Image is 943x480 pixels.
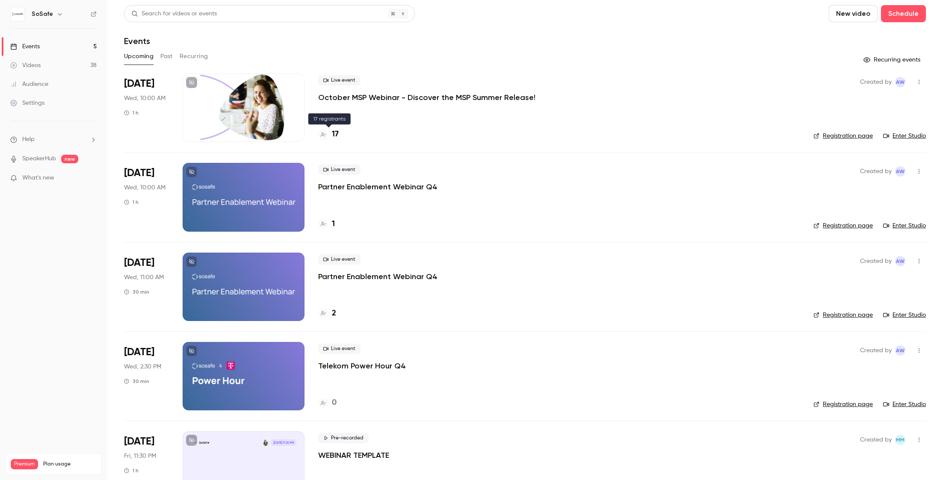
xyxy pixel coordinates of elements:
[895,77,905,87] span: Alexandra Wasilewski
[124,36,150,46] h1: Events
[160,50,173,63] button: Past
[895,435,905,445] span: Max Mertznich
[124,452,156,460] span: Fri, 11:30 PM
[124,342,169,410] div: Nov 12 Wed, 2:30 PM (Europe/Berlin)
[124,345,154,359] span: [DATE]
[124,256,154,270] span: [DATE]
[883,400,926,409] a: Enter Studio
[124,289,149,295] div: 30 min
[10,42,40,51] div: Events
[318,344,361,354] span: Live event
[124,467,139,474] div: 1 h
[61,155,78,163] span: new
[318,361,406,371] a: Telekom Power Hour Q4
[896,345,905,356] span: AW
[332,218,335,230] h4: 1
[10,80,48,88] div: Audience
[318,271,438,282] a: Partner Enablement Webinar Q4
[124,253,169,321] div: Nov 12 Wed, 11:00 AM (Europe/Berlin)
[318,218,335,230] a: 1
[11,7,24,21] img: SoSafe
[883,221,926,230] a: Enter Studio
[332,308,336,319] h4: 2
[829,5,878,22] button: New video
[813,311,873,319] a: Registration page
[883,132,926,140] a: Enter Studio
[860,435,892,445] span: Created by
[881,5,926,22] button: Schedule
[263,439,269,445] img: Jacqueline Jayne
[11,459,38,469] span: Premium
[124,378,149,385] div: 30 min
[895,345,905,356] span: Alexandra Wasilewski
[883,311,926,319] a: Enter Studio
[22,135,35,144] span: Help
[318,397,337,409] a: 0
[896,77,905,87] span: AW
[10,135,97,144] li: help-dropdown-opener
[318,308,336,319] a: 2
[895,166,905,177] span: Alexandra Wasilewski
[318,433,369,443] span: Pre-recorded
[860,345,892,356] span: Created by
[860,166,892,177] span: Created by
[124,199,139,206] div: 1 h
[332,129,339,140] h4: 17
[124,77,154,91] span: [DATE]
[813,132,873,140] a: Registration page
[124,50,154,63] button: Upcoming
[896,166,905,177] span: AW
[124,183,166,192] span: Wed, 10:00 AM
[10,61,41,70] div: Videos
[896,435,905,445] span: MM
[124,94,166,103] span: Wed, 10:00 AM
[10,99,44,107] div: Settings
[332,397,337,409] h4: 0
[86,174,97,182] iframe: Noticeable Trigger
[124,163,169,231] div: Nov 12 Wed, 10:00 AM (Europe/Berlin)
[22,154,56,163] a: SpeakerHub
[131,9,217,18] div: Search for videos or events
[43,461,96,468] span: Plan usage
[32,10,53,18] h6: SoSafe
[271,439,296,445] span: [DATE] 11:30 PM
[318,165,361,175] span: Live event
[318,75,361,85] span: Live event
[180,50,208,63] button: Recurring
[124,435,154,448] span: [DATE]
[318,254,361,265] span: Live event
[124,109,139,116] div: 1 h
[896,256,905,266] span: AW
[860,77,892,87] span: Created by
[124,74,169,142] div: Oct 15 Wed, 10:00 AM (Europe/Berlin)
[813,400,873,409] a: Registration page
[318,92,535,103] a: October MSP Webinar - Discover the MSP Summer Release!
[318,182,438,192] a: Partner Enablement Webinar Q4
[124,362,161,371] span: Wed, 2:30 PM
[860,53,926,67] button: Recurring events
[318,129,339,140] a: 17
[318,450,389,460] a: WEBINAR TEMPLATE
[124,166,154,180] span: [DATE]
[813,221,873,230] a: Registration page
[199,441,210,445] p: SoSafe
[22,174,54,183] span: What's new
[124,273,164,282] span: Wed, 11:00 AM
[895,256,905,266] span: Alexandra Wasilewski
[860,256,892,266] span: Created by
